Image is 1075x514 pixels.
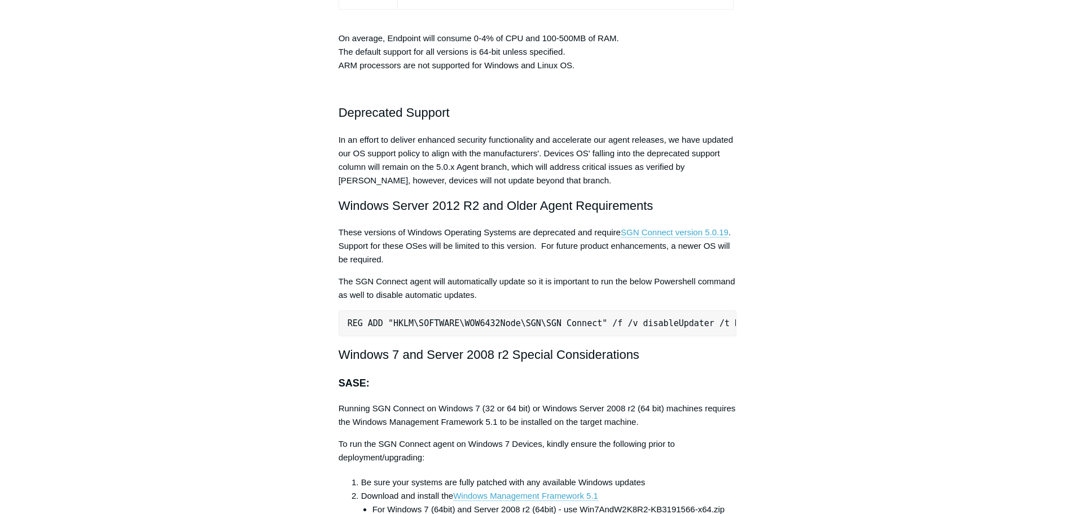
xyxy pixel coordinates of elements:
[453,491,598,501] a: Windows Management Framework 5.1
[339,196,737,216] h2: Windows Server 2012 R2 and Older Agent Requirements
[339,310,737,336] pre: REG ADD "HKLM\SOFTWARE\WOW6432Node\SGN\SGN Connect" /f /v disableUpdater /t REG_SZ /d 1
[339,106,450,120] span: Deprecated Support
[339,437,737,464] p: To run the SGN Connect agent on Windows 7 Devices, kindly ensure the following prior to deploymen...
[339,375,737,392] h3: SASE:
[372,504,725,514] span: For Windows 7 (64bit) and Server 2008 r2 (64bit) - use Win7AndW2K8R2-KB3191566-x64.zip
[339,133,737,187] p: In an effort to deliver enhanced security functionality and accelerate our agent releases, we hav...
[621,227,729,238] a: SGN Connect version 5.0.19
[361,477,646,487] span: Be sure your systems are fully patched with any available Windows updates
[339,402,737,429] p: Running SGN Connect on Windows 7 (32 or 64 bit) or Windows Server 2008 r2 (64 bit) machines requi...
[361,491,453,500] span: Download and install the
[339,345,737,364] h2: Windows 7 and Server 2008 r2 Special Considerations
[339,275,737,302] p: The SGN Connect agent will automatically update so it is important to run the below Powershell co...
[339,18,737,72] p: On average, Endpoint will consume 0-4% of CPU and 100-500MB of RAM. The default support for all v...
[339,226,737,266] p: These versions of Windows Operating Systems are deprecated and require . Support for these OSes w...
